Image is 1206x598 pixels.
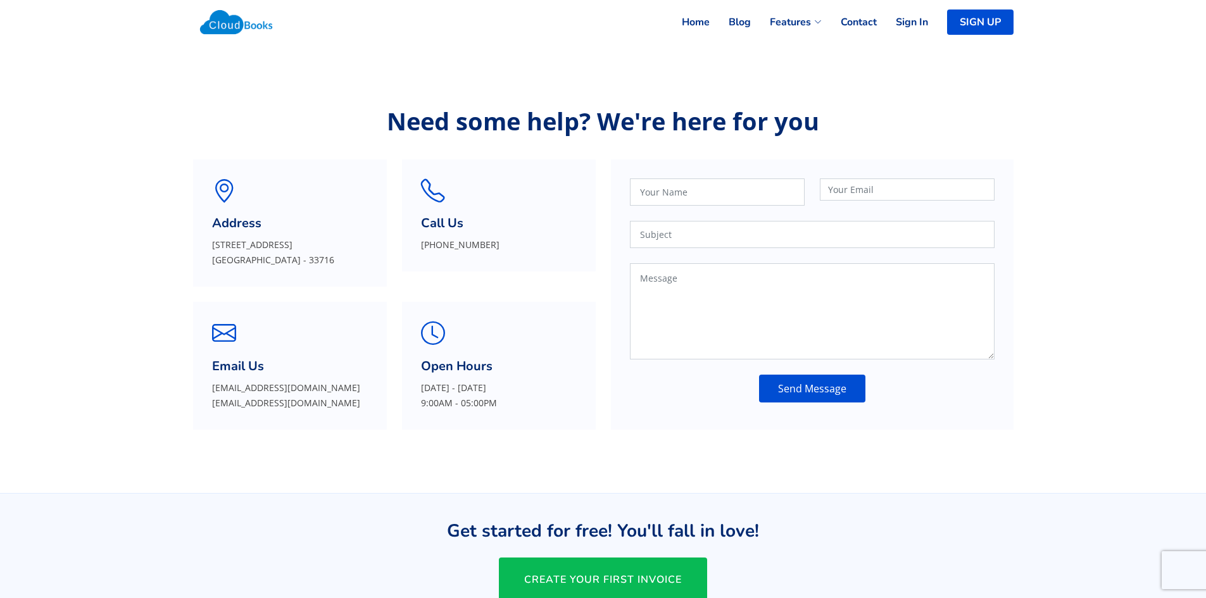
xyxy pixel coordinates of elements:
p: [STREET_ADDRESS] [GEOGRAPHIC_DATA] - 33716 [212,237,368,268]
p: [DATE] - [DATE] 9:00AM - 05:00PM [421,380,577,411]
h3: Open Hours [421,359,577,374]
h3: Email Us [212,359,368,374]
p: [PHONE_NUMBER] [421,237,577,252]
p: Need some help? We're here for you [193,108,1014,134]
h3: Address [212,216,368,231]
button: Send Message [759,375,865,402]
p: [EMAIL_ADDRESS][DOMAIN_NAME] [EMAIL_ADDRESS][DOMAIN_NAME] [212,380,368,411]
input: Your Name [630,178,805,206]
img: Cloudbooks Logo [193,3,280,41]
a: Home [663,8,710,36]
span: Features [770,15,811,30]
a: SIGN UP [947,9,1014,35]
input: Your Email [820,178,995,201]
h3: Call Us [421,216,577,231]
input: Subject [630,221,995,248]
a: Sign In [877,8,928,36]
h3: Get started for free! You'll fall in love! [325,522,882,540]
a: Contact [822,8,877,36]
a: Blog [710,8,751,36]
span: CREATE YOUR FIRST INVOICE [524,573,682,587]
a: Features [751,8,822,36]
